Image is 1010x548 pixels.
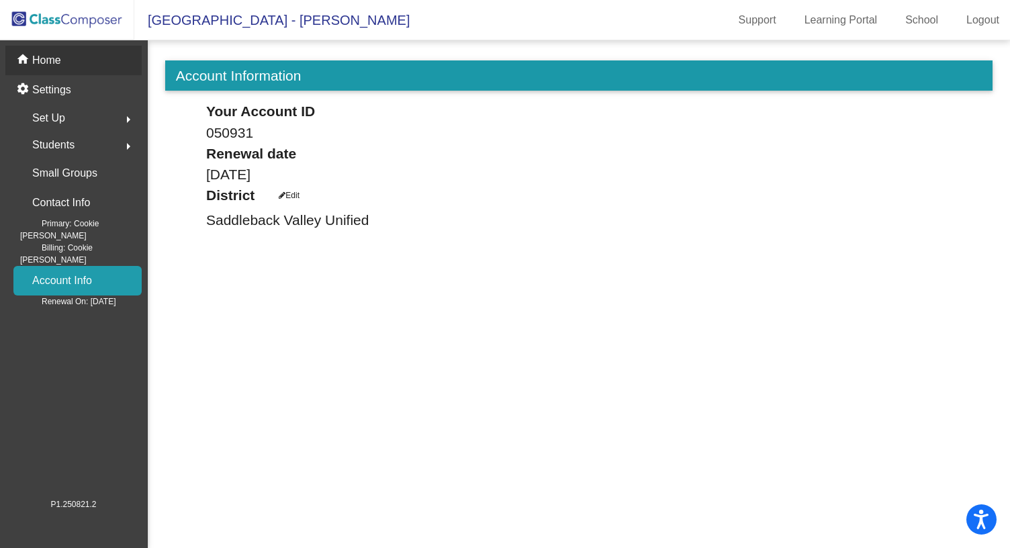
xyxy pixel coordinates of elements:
[206,145,569,162] h3: Renewal date
[794,9,888,31] a: Learning Portal
[20,295,116,308] span: Renewal On: [DATE]
[728,9,787,31] a: Support
[32,271,92,290] p: Account Info
[120,138,136,154] mat-icon: arrow_right
[172,67,986,84] h3: Account Information
[16,82,32,98] mat-icon: settings
[32,52,61,68] p: Home
[206,124,569,141] h3: 050931
[134,9,410,31] span: [GEOGRAPHIC_DATA] - [PERSON_NAME]
[32,109,65,128] span: Set Up
[16,52,32,68] mat-icon: home
[206,166,569,183] h3: [DATE]
[32,136,75,154] span: Students
[32,193,90,212] p: Contact Info
[32,164,97,183] p: Small Groups
[894,9,949,31] a: School
[279,189,300,201] div: Edit
[956,9,1010,31] a: Logout
[206,103,569,120] h3: Your Account ID
[206,187,255,203] h3: District
[20,242,142,266] span: Billing: Cookie [PERSON_NAME]
[206,212,569,228] h3: Saddleback Valley Unified
[20,218,142,242] span: Primary: Cookie [PERSON_NAME]
[120,111,136,128] mat-icon: arrow_right
[32,82,71,98] p: Settings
